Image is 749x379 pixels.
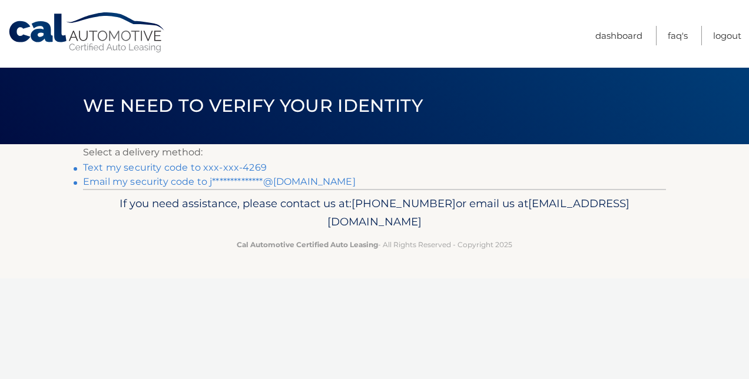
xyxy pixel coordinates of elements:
[668,26,688,45] a: FAQ's
[8,12,167,54] a: Cal Automotive
[595,26,642,45] a: Dashboard
[83,162,267,173] a: Text my security code to xxx-xxx-4269
[352,197,456,210] span: [PHONE_NUMBER]
[83,144,666,161] p: Select a delivery method:
[91,238,658,251] p: - All Rights Reserved - Copyright 2025
[237,240,378,249] strong: Cal Automotive Certified Auto Leasing
[83,95,423,117] span: We need to verify your identity
[91,194,658,232] p: If you need assistance, please contact us at: or email us at
[713,26,741,45] a: Logout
